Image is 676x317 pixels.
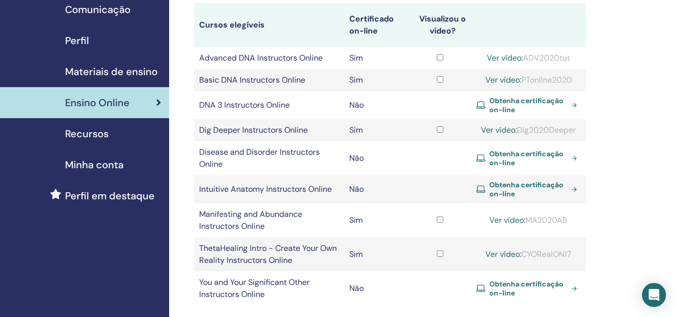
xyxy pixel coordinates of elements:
[476,214,581,226] div: MA2020AB
[344,91,409,119] td: Não
[65,126,109,141] span: Recursos
[194,91,345,119] td: DNA 3 Instructors Online
[194,119,345,141] td: Dig Deeper Instructors Online
[476,149,581,167] a: Obtenha certificação on-line
[476,248,581,260] div: CYORealON17
[344,47,409,69] td: Sim
[642,283,666,307] div: Open Intercom Messenger
[489,180,568,198] span: Obtenha certificação on-line
[194,237,345,271] td: ThetaHealing Intro - Create Your Own Reality Instructors Online
[476,124,581,136] div: Dig2020Deeper
[485,249,521,259] a: Ver vídeo:
[344,203,409,237] td: Sim
[344,119,409,141] td: Sim
[489,96,568,114] span: Obtenha certificação on-line
[476,279,581,297] a: Obtenha certificação on-line
[194,3,345,47] th: Cursos elegíveis
[344,175,409,203] td: Não
[489,215,525,225] a: Ver vídeo:
[344,237,409,271] td: Sim
[65,33,89,48] span: Perfil
[344,271,409,305] td: Não
[485,75,521,85] a: Ver vídeo:
[481,125,517,135] a: Ver vídeo:
[65,188,155,203] span: Perfil em destaque
[65,157,124,172] span: Minha conta
[65,2,131,17] span: Comunicação
[344,69,409,91] td: Sim
[194,141,345,175] td: Disease and Disorder Instructors Online
[476,96,581,114] a: Obtenha certificação on-line
[194,271,345,305] td: You and Your Significant Other Instructors Online
[487,53,523,63] a: Ver vídeo:
[194,47,345,69] td: Advanced DNA Instructors Online
[476,52,581,64] div: ADV2020tut
[489,279,568,297] span: Obtenha certificação on-line
[194,203,345,237] td: Manifesting and Abundance Instructors Online
[194,69,345,91] td: Basic DNA Instructors Online
[476,74,581,86] div: PTonl!ne2020
[344,141,409,175] td: Não
[344,3,409,47] th: Certificado on-line
[476,180,581,198] a: Obtenha certificação on-line
[65,95,130,110] span: Ensino Online
[409,3,471,47] th: Visualizou o vídeo?
[65,64,158,79] span: Materiais de ensino
[194,175,345,203] td: Intuitive Anatomy Instructors Online
[489,149,568,167] span: Obtenha certificação on-line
